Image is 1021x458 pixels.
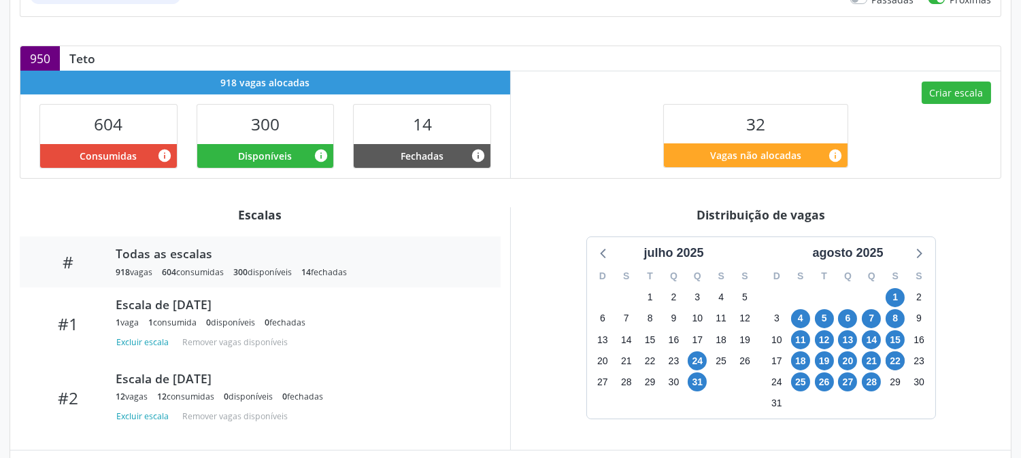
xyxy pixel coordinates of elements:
div: Q [836,266,860,287]
span: 14 [413,113,432,135]
div: vagas [116,391,148,402]
span: domingo, 10 de agosto de 2025 [767,330,786,349]
span: quinta-feira, 17 de julho de 2025 [688,330,707,349]
span: quinta-feira, 7 de agosto de 2025 [862,309,881,328]
span: sábado, 19 de julho de 2025 [735,330,754,349]
span: sábado, 5 de julho de 2025 [735,288,754,307]
div: disponíveis [206,317,255,328]
span: quarta-feira, 13 de agosto de 2025 [838,330,857,349]
span: Consumidas [80,149,137,163]
span: quarta-feira, 23 de julho de 2025 [664,351,683,370]
span: sexta-feira, 18 de julho de 2025 [712,330,731,349]
span: quinta-feira, 3 de julho de 2025 [688,288,707,307]
div: T [638,266,662,287]
span: quinta-feira, 31 de julho de 2025 [688,372,707,391]
div: disponíveis [224,391,273,402]
span: segunda-feira, 4 de agosto de 2025 [791,309,810,328]
div: fechadas [265,317,305,328]
span: sexta-feira, 8 de agosto de 2025 [886,309,905,328]
span: sábado, 23 de agosto de 2025 [909,351,928,370]
span: 604 [162,266,176,278]
span: domingo, 27 de julho de 2025 [593,372,612,391]
span: segunda-feira, 28 de julho de 2025 [617,372,636,391]
span: 14 [301,266,311,278]
span: domingo, 17 de agosto de 2025 [767,351,786,370]
div: vaga [116,317,139,328]
span: sábado, 30 de agosto de 2025 [909,372,928,391]
div: T [812,266,836,287]
span: domingo, 31 de agosto de 2025 [767,394,786,413]
span: domingo, 13 de julho de 2025 [593,330,612,349]
span: sábado, 9 de agosto de 2025 [909,309,928,328]
div: S [884,266,907,287]
div: Escala de [DATE] [116,371,482,386]
span: segunda-feira, 11 de agosto de 2025 [791,330,810,349]
span: terça-feira, 22 de julho de 2025 [641,351,660,370]
span: 32 [746,113,765,135]
div: D [591,266,615,287]
span: sexta-feira, 29 de agosto de 2025 [886,372,905,391]
span: sexta-feira, 4 de julho de 2025 [712,288,731,307]
div: 950 [20,46,60,71]
span: sexta-feira, 15 de agosto de 2025 [886,330,905,349]
div: Distribuição de vagas [520,207,1001,222]
span: terça-feira, 5 de agosto de 2025 [815,309,834,328]
span: segunda-feira, 25 de agosto de 2025 [791,372,810,391]
button: Excluir escala [116,333,174,351]
div: Escala de [DATE] [116,297,482,312]
div: agosto 2025 [807,244,888,262]
span: Disponíveis [238,149,292,163]
span: 918 [116,266,130,278]
div: fechadas [301,266,347,278]
span: sexta-feira, 25 de julho de 2025 [712,351,731,370]
div: #2 [29,388,106,408]
span: segunda-feira, 18 de agosto de 2025 [791,351,810,370]
span: quarta-feira, 2 de julho de 2025 [664,288,683,307]
i: Vagas alocadas e sem marcações associadas que tiveram sua disponibilidade fechada [471,148,486,163]
span: 300 [251,113,280,135]
span: segunda-feira, 7 de julho de 2025 [617,309,636,328]
span: terça-feira, 12 de agosto de 2025 [815,330,834,349]
div: S [788,266,812,287]
span: 0 [206,317,211,328]
span: domingo, 20 de julho de 2025 [593,351,612,370]
span: quarta-feira, 6 de agosto de 2025 [838,309,857,328]
div: fechadas [282,391,323,402]
div: consumidas [157,391,214,402]
button: Excluir escala [116,407,174,425]
span: 0 [224,391,229,402]
span: domingo, 3 de agosto de 2025 [767,309,786,328]
span: sexta-feira, 11 de julho de 2025 [712,309,731,328]
span: sábado, 16 de agosto de 2025 [909,330,928,349]
div: vagas [116,266,152,278]
div: Q [686,266,709,287]
span: segunda-feira, 14 de julho de 2025 [617,330,636,349]
span: 1 [116,317,120,328]
i: Vagas alocadas e sem marcações associadas [314,148,329,163]
span: quinta-feira, 10 de julho de 2025 [688,309,707,328]
i: Quantidade de vagas restantes do teto de vagas [828,148,843,163]
span: terça-feira, 1 de julho de 2025 [641,288,660,307]
span: 0 [265,317,269,328]
span: quinta-feira, 21 de agosto de 2025 [862,351,881,370]
span: domingo, 6 de julho de 2025 [593,309,612,328]
div: S [907,266,931,287]
span: terça-feira, 8 de julho de 2025 [641,309,660,328]
span: 604 [94,113,122,135]
span: domingo, 24 de agosto de 2025 [767,372,786,391]
span: sábado, 2 de agosto de 2025 [909,288,928,307]
span: 12 [116,391,125,402]
span: quarta-feira, 9 de julho de 2025 [664,309,683,328]
div: S [733,266,757,287]
span: quinta-feira, 24 de julho de 2025 [688,351,707,370]
span: quarta-feira, 20 de agosto de 2025 [838,351,857,370]
div: #1 [29,314,106,334]
span: terça-feira, 15 de julho de 2025 [641,330,660,349]
span: 12 [157,391,167,402]
div: consumida [148,317,197,328]
div: 918 vagas alocadas [20,71,510,94]
span: sexta-feira, 1 de agosto de 2025 [886,288,905,307]
span: quarta-feira, 30 de julho de 2025 [664,372,683,391]
div: Todas as escalas [116,246,482,261]
div: D [765,266,789,287]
